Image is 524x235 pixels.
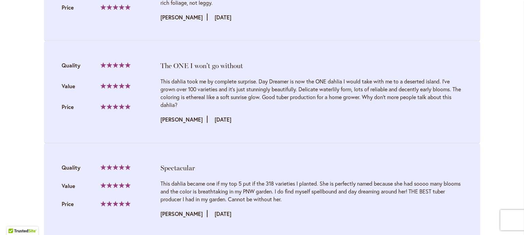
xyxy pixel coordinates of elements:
span: Price [62,200,74,207]
div: 100% [101,164,130,170]
div: Spectacular [160,163,462,173]
span: Price [62,103,74,110]
time: [DATE] [215,116,231,123]
div: 100% [101,83,130,89]
div: This dahlia took me by complete surprise. Day Dreamer is now the ONE dahlia I would take with me ... [160,77,462,109]
span: Value [62,182,75,189]
div: The ONE I won’t go without [160,61,462,70]
div: 100% [101,4,130,10]
strong: [PERSON_NAME] [160,14,207,21]
strong: [PERSON_NAME] [160,116,207,123]
div: 100% [101,62,130,68]
time: [DATE] [215,14,231,21]
span: Quality [62,62,80,69]
span: Quality [62,164,80,171]
div: 100% [101,104,130,109]
iframe: Launch Accessibility Center [5,211,24,230]
div: 100% [101,201,130,206]
span: Price [62,4,74,11]
strong: [PERSON_NAME] [160,210,207,217]
span: Value [62,82,75,90]
time: [DATE] [215,210,231,217]
div: This dahlia became one if my top 5 put if the 318 varieties I planted. She is perfectly named bec... [160,179,462,203]
div: 100% [101,183,130,188]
